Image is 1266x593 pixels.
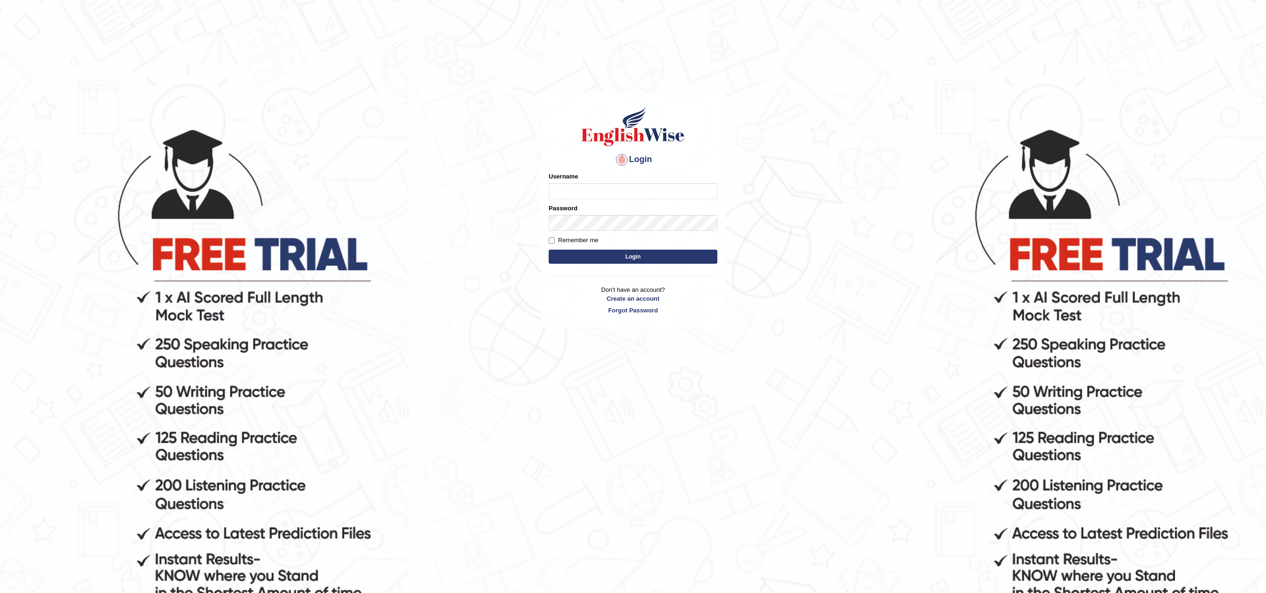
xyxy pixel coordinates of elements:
[549,236,598,245] label: Remember me
[580,105,686,148] img: Logo of English Wise sign in for intelligent practice with AI
[549,294,717,303] a: Create an account
[549,250,717,264] button: Login
[549,237,555,244] input: Remember me
[549,172,578,181] label: Username
[549,152,717,167] h4: Login
[549,204,577,213] label: Password
[549,285,717,314] p: Don't have an account?
[549,306,717,315] a: Forgot Password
